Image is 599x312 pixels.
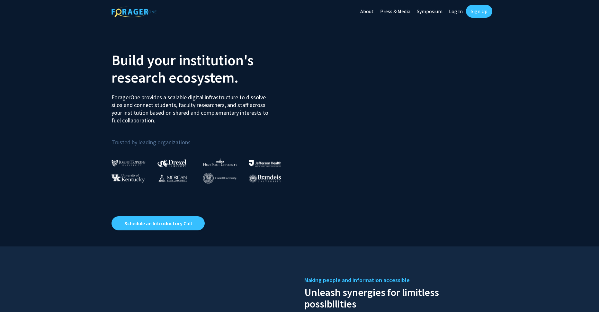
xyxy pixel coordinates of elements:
[112,160,146,166] img: Johns Hopkins University
[249,160,281,166] img: Thomas Jefferson University
[466,5,492,18] a: Sign Up
[249,174,281,183] img: Brandeis University
[203,158,237,166] img: High Point University
[304,275,487,285] h5: Making people and information accessible
[112,216,205,230] a: Opens in a new tab
[112,174,145,183] img: University of Kentucky
[157,174,187,182] img: Morgan State University
[157,159,186,167] img: Drexel University
[112,51,295,86] h2: Build your institution's research ecosystem.
[304,285,487,310] h2: Unleash synergies for limitless possibilities
[112,89,273,124] p: ForagerOne provides a scalable digital infrastructure to dissolve silos and connect students, fac...
[112,129,295,147] p: Trusted by leading organizations
[203,173,237,183] img: Cornell University
[112,6,156,17] img: ForagerOne Logo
